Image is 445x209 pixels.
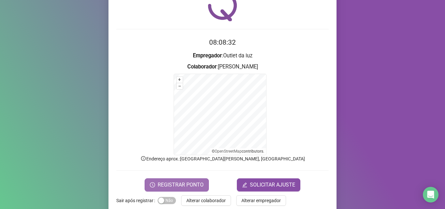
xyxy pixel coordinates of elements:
[193,52,222,59] strong: Empregador
[215,149,242,154] a: OpenStreetMap
[116,155,329,162] p: Endereço aprox. : [GEOGRAPHIC_DATA][PERSON_NAME], [GEOGRAPHIC_DATA]
[145,178,209,191] button: REGISTRAR PONTO
[116,63,329,71] h3: : [PERSON_NAME]
[242,182,247,187] span: edit
[177,77,183,83] button: +
[186,197,226,204] span: Alterar colaborador
[116,195,158,206] label: Sair após registrar
[250,181,295,189] span: SOLICITAR AJUSTE
[209,38,236,46] time: 08:08:32
[187,64,217,70] strong: Colaborador
[241,197,281,204] span: Alterar empregador
[237,178,300,191] button: editSOLICITAR AJUSTE
[158,181,204,189] span: REGISTRAR PONTO
[150,182,155,187] span: clock-circle
[116,52,329,60] h3: : Outlet da luz
[140,156,146,161] span: info-circle
[181,195,231,206] button: Alterar colaborador
[177,83,183,89] button: –
[423,187,438,202] div: Open Intercom Messenger
[236,195,286,206] button: Alterar empregador
[212,149,264,154] li: © contributors.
